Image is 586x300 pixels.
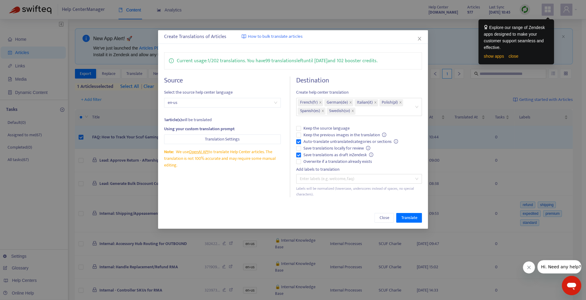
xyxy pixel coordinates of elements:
[164,76,281,85] h4: Source
[248,33,303,40] span: How to bulk translate articles
[349,101,352,105] span: close
[301,145,373,152] span: Save translations locally for review
[164,148,174,155] span: Note:
[484,54,504,59] a: show apps
[508,54,518,59] a: close
[374,213,394,223] button: Close
[300,99,318,106] span: French ( fr )
[169,57,174,63] span: info-circle
[164,126,281,132] div: Using your custom translation prompt
[562,276,581,295] iframe: Button to launch messaging window
[164,117,281,123] div: will be translated
[399,101,402,105] span: close
[300,108,320,115] span: Spanish ( es )
[296,89,422,96] span: Create help center translation
[329,108,350,115] span: Swedish ( sv )
[416,35,423,42] button: Close
[164,134,281,144] button: Translation Settings
[168,98,277,107] span: en-us
[164,33,422,40] div: Create Translations of Articles
[205,136,240,143] span: Translation Settings
[296,186,422,197] div: Labels will be normalized (lowercase, underscores instead of spaces, no special characters).
[394,139,398,144] span: info-circle
[382,99,398,106] span: Polish ( pl )
[357,99,373,106] span: Italian ( it )
[401,215,417,221] span: Translate
[327,99,348,106] span: German ( de )
[296,166,422,173] div: Add labels to translation
[321,109,324,113] span: close
[301,132,389,138] span: Keep the previous images in the translation
[523,261,535,273] iframe: Close message
[296,76,422,85] h4: Destination
[301,125,352,132] span: Keep the source language
[379,215,389,221] span: Close
[382,133,386,137] span: info-circle
[189,148,209,155] a: OpenAI API
[301,138,401,145] span: Auto-translate untranslated categories or sections
[319,101,322,105] span: close
[301,158,374,165] span: Overwrite if a translation already exists
[301,152,376,158] span: Save translations as draft in Zendesk
[369,153,373,157] span: info-circle
[241,33,303,40] a: How to bulk translate articles
[164,116,182,123] strong: 1 article(s)
[164,89,281,96] span: Select the source help center language
[374,101,377,105] span: close
[177,57,377,65] p: Current usage: 1 / 202 translations . You have 99 translations left until [DATE] and 102 booster ...
[417,36,422,41] span: close
[366,146,370,150] span: info-circle
[537,260,581,273] iframe: Message from company
[241,34,246,39] img: image-link
[396,213,422,223] button: Translate
[484,24,549,51] div: Explore our range of Zendesk apps designed to make your customer support seamless and effective.
[164,149,281,169] div: We use to translate Help Center articles. The translation is not 100% accurate and may require so...
[351,109,354,113] span: close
